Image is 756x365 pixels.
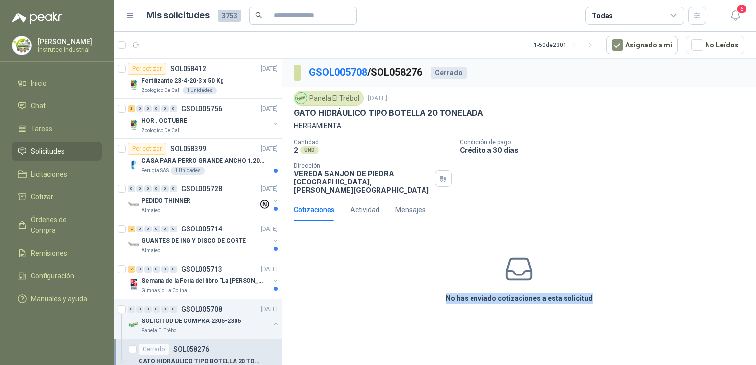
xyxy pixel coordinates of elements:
a: Tareas [12,119,102,138]
div: 0 [144,306,152,313]
div: 0 [144,185,152,192]
img: Company Logo [128,279,140,291]
div: 0 [170,306,177,313]
a: 0 0 0 0 0 0 GSOL005728[DATE] Company LogoPEDIDO THINNERAlmatec [128,183,280,215]
span: Órdenes de Compra [31,214,93,236]
div: 0 [170,226,177,232]
button: Asignado a mi [606,36,678,54]
p: Almatec [142,207,160,215]
div: 0 [144,226,152,232]
div: 2 [128,266,135,273]
span: Remisiones [31,248,67,259]
a: 2 0 0 0 0 0 GSOL005714[DATE] Company LogoGUANTES DE ING Y DISCO DE CORTEAlmatec [128,223,280,255]
a: Por cotizarSOL058412[DATE] Company LogoFertilizante 23-4-20-3 x 50 KgZoologico De Cali1 Unidades [114,59,282,99]
div: 0 [161,105,169,112]
span: Tareas [31,123,52,134]
p: Crédito a 30 días [460,146,753,154]
p: 2 [294,146,298,154]
p: HOR . OCTUBRE [142,116,187,126]
p: Condición de pago [460,139,753,146]
a: Por cotizarSOL058399[DATE] Company LogoCASA PARA PERRO GRANDE ANCHO 1.20x1.00 x1.20Perugia SAS1 U... [114,139,282,179]
a: Manuales y ayuda [12,289,102,308]
p: CASA PARA PERRO GRANDE ANCHO 1.20x1.00 x1.20 [142,156,265,166]
a: Solicitudes [12,142,102,161]
span: 6 [736,4,747,14]
p: / SOL058276 [309,65,423,80]
p: [PERSON_NAME] [38,38,99,45]
img: Company Logo [128,199,140,211]
div: Por cotizar [128,63,166,75]
p: GATO HIDRÁULICO TIPO BOTELLA 20 TONELADA [294,108,483,118]
span: Inicio [31,78,47,89]
div: 3 [128,105,135,112]
p: [DATE] [261,104,278,114]
p: SOLICITUD DE COMPRA 2305-2306 [142,317,241,326]
img: Company Logo [128,79,140,91]
div: 0 [136,266,143,273]
div: 0 [170,266,177,273]
div: 2 [128,226,135,232]
img: Company Logo [128,319,140,331]
div: 0 [153,226,160,232]
div: 0 [136,105,143,112]
div: Mensajes [395,204,425,215]
div: 0 [144,266,152,273]
p: Instrutec Industrial [38,47,99,53]
p: Zoologico De Cali [142,127,181,135]
div: 0 [128,185,135,192]
a: Configuración [12,267,102,285]
div: Por cotizar [128,143,166,155]
div: UND [300,146,319,154]
div: 0 [153,266,160,273]
p: SOL058412 [170,65,206,72]
p: GSOL005713 [181,266,222,273]
div: 0 [153,185,160,192]
span: Cotizar [31,191,53,202]
p: [DATE] [261,184,278,194]
div: 1 Unidades [183,87,217,94]
div: 0 [136,226,143,232]
h3: No has enviado cotizaciones a esta solicitud [446,293,593,304]
div: 0 [161,306,169,313]
img: Logo peakr [12,12,62,24]
p: Semana de la Feria del libro "La [PERSON_NAME]" [142,276,265,286]
a: 2 0 0 0 0 0 GSOL005713[DATE] Company LogoSemana de la Feria del libro "La [PERSON_NAME]"Gimnasio ... [128,263,280,295]
p: GSOL005728 [181,185,222,192]
a: GSOL005708 [309,66,367,78]
a: Órdenes de Compra [12,210,102,240]
p: Gimnasio La Colina [142,287,187,295]
div: 0 [136,185,143,192]
div: Todas [592,10,613,21]
p: [DATE] [261,64,278,74]
img: Company Logo [296,93,307,104]
div: 0 [144,105,152,112]
h1: Mis solicitudes [146,8,210,23]
span: search [255,12,262,19]
p: Fertilizante 23-4-20-3 x 50 Kg [142,76,223,86]
p: HERRAMIENTA [294,120,744,131]
div: Cerrado [139,343,169,355]
img: Company Logo [128,239,140,251]
img: Company Logo [128,119,140,131]
div: 1 - 50 de 2301 [534,37,598,53]
p: PEDIDO THINNER [142,196,190,206]
p: [DATE] [261,305,278,314]
a: 3 0 0 0 0 0 GSOL005756[DATE] Company LogoHOR . OCTUBREZoologico De Cali [128,103,280,135]
a: Chat [12,96,102,115]
div: 0 [170,105,177,112]
span: Solicitudes [31,146,65,157]
p: GSOL005708 [181,306,222,313]
button: 6 [726,7,744,25]
div: 1 Unidades [171,167,205,175]
p: Perugia SAS [142,167,169,175]
p: [DATE] [261,265,278,274]
a: Cotizar [12,187,102,206]
div: Panela El Trébol [294,91,364,106]
p: VEREDA SANJON DE PIEDRA [GEOGRAPHIC_DATA] , [PERSON_NAME][GEOGRAPHIC_DATA] [294,169,431,194]
div: 0 [153,105,160,112]
div: 0 [128,306,135,313]
p: Cantidad [294,139,452,146]
p: SOL058276 [173,346,209,353]
p: Almatec [142,247,160,255]
button: No Leídos [686,36,744,54]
